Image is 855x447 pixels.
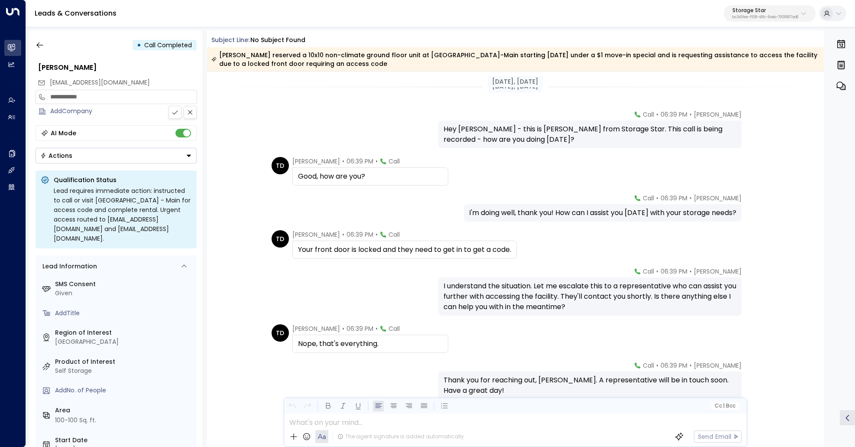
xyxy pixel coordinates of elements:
span: Call [389,230,400,239]
span: 06:39 PM [661,267,687,276]
span: [PERSON_NAME] [292,157,340,166]
span: 06:39 PM [661,194,687,202]
span: Call [643,361,654,370]
span: • [656,267,658,276]
div: 100-100 Sq. ft. [55,416,96,425]
div: Lead Information [39,262,97,271]
p: Qualification Status [54,176,191,184]
span: • [656,194,658,202]
span: Cc Bcc [714,403,735,409]
span: • [342,230,344,239]
div: TD [272,230,289,248]
p: bc340fee-f559-48fc-84eb-70f3f6817ad8 [732,16,798,19]
span: 06:39 PM [347,157,373,166]
p: Storage Star [732,8,798,13]
span: [EMAIL_ADDRESS][DOMAIN_NAME] [50,78,150,87]
span: • [376,230,378,239]
label: SMS Consent [55,280,193,289]
span: • [342,157,344,166]
div: Thank you for reaching out, [PERSON_NAME]. A representative will be in touch soon. Have a great day! [444,375,736,396]
div: I understand the situation. Let me escalate this to a representative who can assist you further w... [444,281,736,312]
div: The agent signature is added automatically [337,433,464,440]
span: • [690,110,692,119]
label: Product of Interest [55,357,193,366]
div: Actions [40,152,72,160]
div: [DATE], [DATE] [488,76,543,87]
label: Start Date [55,436,193,445]
span: Taylordobbs0926@yahoo.com [50,78,150,87]
img: 120_headshot.jpg [745,110,762,127]
div: I'm doing well, thank you! How can I assist you [DATE] with your storage needs? [469,208,736,218]
span: Call [643,267,654,276]
div: [GEOGRAPHIC_DATA] [55,337,193,346]
div: Good, how are you? [298,171,443,182]
div: TD [272,157,289,174]
button: Cc|Bcc [711,402,738,410]
span: [PERSON_NAME] [694,361,742,370]
div: Hey [PERSON_NAME] - this is [PERSON_NAME] from Storage Star. This call is being recorded - how ar... [444,124,736,145]
span: Call [643,194,654,202]
div: Self Storage [55,366,193,375]
span: • [656,110,658,119]
span: Call Completed [144,41,192,49]
label: Region of Interest [55,328,193,337]
div: AddCompany [50,107,197,116]
span: Call [389,157,400,166]
button: Storage Starbc340fee-f559-48fc-84eb-70f3f6817ad8 [724,5,816,22]
span: 06:39 PM [661,361,687,370]
img: 120_headshot.jpg [745,267,762,284]
div: AddTitle [55,309,193,318]
img: 120_headshot.jpg [745,194,762,211]
span: Subject Line: [211,36,249,44]
span: Call [643,110,654,119]
div: No subject found [250,36,305,45]
span: [PERSON_NAME] [694,267,742,276]
div: Nope, that's everything. [298,339,443,349]
span: • [690,361,692,370]
div: [PERSON_NAME] reserved a 10x10 non-climate ground floor unit at [GEOGRAPHIC_DATA]-Main starting [... [211,51,819,68]
div: Your front door is locked and they need to get in to get a code. [298,245,511,255]
span: • [342,324,344,333]
label: Area [55,406,193,415]
span: [PERSON_NAME] [694,110,742,119]
img: 120_headshot.jpg [745,361,762,378]
div: TD [272,324,289,342]
div: [PERSON_NAME] [38,62,197,73]
button: Actions [36,148,197,163]
div: Lead requires immediate action: instructed to call or visit [GEOGRAPHIC_DATA] - Main for access c... [54,186,191,243]
span: 06:39 PM [347,324,373,333]
div: AddNo. of People [55,386,193,395]
div: • [137,37,141,53]
div: Given [55,289,193,298]
span: • [376,157,378,166]
span: • [376,324,378,333]
div: Button group with a nested menu [36,148,197,163]
button: Redo [302,401,313,411]
span: 06:39 PM [347,230,373,239]
span: 06:39 PM [661,110,687,119]
span: Call [389,324,400,333]
span: • [656,361,658,370]
button: Undo [287,401,298,411]
span: | [723,403,725,409]
span: [PERSON_NAME] [292,230,340,239]
span: • [690,267,692,276]
span: • [690,194,692,202]
span: [PERSON_NAME] [694,194,742,202]
a: Leads & Conversations [35,8,117,18]
div: AI Mode [51,129,76,137]
span: [PERSON_NAME] [292,324,340,333]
